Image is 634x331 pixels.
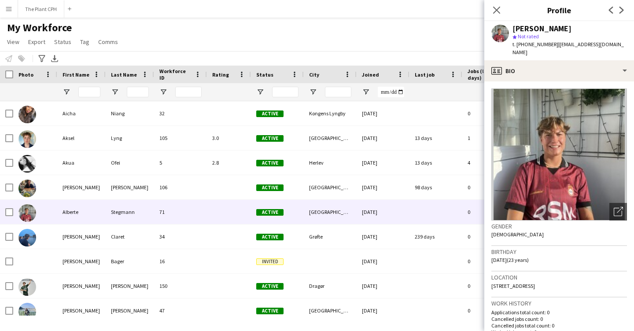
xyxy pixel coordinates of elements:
[4,36,23,48] a: View
[106,151,154,175] div: Ofei
[95,36,122,48] a: Comms
[106,224,154,249] div: Claret
[63,71,89,78] span: First Name
[256,88,264,96] button: Open Filter Menu
[415,71,435,78] span: Last job
[154,298,207,323] div: 47
[304,126,357,150] div: [GEOGRAPHIC_DATA]
[357,126,409,150] div: [DATE]
[309,88,317,96] button: Open Filter Menu
[304,200,357,224] div: [GEOGRAPHIC_DATA]
[256,258,284,265] span: Invited
[409,151,462,175] div: 13 days
[409,175,462,199] div: 98 days
[491,316,627,322] p: Cancelled jobs count: 0
[518,33,539,40] span: Not rated
[491,322,627,329] p: Cancelled jobs total count: 0
[309,71,319,78] span: City
[106,101,154,125] div: Niang
[49,53,60,64] app-action-btn: Export XLSX
[154,200,207,224] div: 71
[256,234,284,240] span: Active
[357,101,409,125] div: [DATE]
[18,180,36,197] img: Albert Lech-Gade
[491,248,627,256] h3: Birthday
[468,68,504,81] span: Jobs (last 90 days)
[54,38,71,46] span: Status
[57,249,106,273] div: [PERSON_NAME]
[154,274,207,298] div: 150
[409,224,462,249] div: 239 days
[304,101,357,125] div: Kongens Lyngby
[462,249,520,273] div: 0
[18,155,36,173] img: Akua Ofei
[18,303,36,320] img: Alexis Somogyi
[207,126,251,150] div: 3.0
[304,175,357,199] div: [GEOGRAPHIC_DATA]
[256,283,284,290] span: Active
[357,274,409,298] div: [DATE]
[378,87,404,97] input: Joined Filter Input
[106,274,154,298] div: [PERSON_NAME]
[175,87,202,97] input: Workforce ID Filter Input
[159,88,167,96] button: Open Filter Menu
[57,126,106,150] div: Aksel
[462,200,520,224] div: 0
[106,200,154,224] div: Stegmann
[18,71,33,78] span: Photo
[462,175,520,199] div: 0
[462,224,520,249] div: 0
[491,257,529,263] span: [DATE] (23 years)
[362,88,370,96] button: Open Filter Menu
[256,209,284,216] span: Active
[212,71,229,78] span: Rating
[154,151,207,175] div: 5
[462,126,520,150] div: 1
[57,151,106,175] div: Akua
[80,38,89,46] span: Tag
[491,222,627,230] h3: Gender
[462,274,520,298] div: 0
[18,0,64,18] button: The Plant CPH
[484,4,634,16] h3: Profile
[357,151,409,175] div: [DATE]
[491,299,627,307] h3: Work history
[357,298,409,323] div: [DATE]
[28,38,45,46] span: Export
[357,249,409,273] div: [DATE]
[51,36,75,48] a: Status
[207,151,251,175] div: 2.8
[512,41,624,55] span: | [EMAIL_ADDRESS][DOMAIN_NAME]
[491,283,535,289] span: [STREET_ADDRESS]
[491,231,544,238] span: [DEMOGRAPHIC_DATA]
[154,126,207,150] div: 105
[63,88,70,96] button: Open Filter Menu
[462,151,520,175] div: 4
[57,101,106,125] div: Aicha
[57,274,106,298] div: [PERSON_NAME]
[256,160,284,166] span: Active
[18,229,36,246] img: Alex Claret
[7,21,72,34] span: My Workforce
[18,106,36,123] img: Aicha Niang
[106,298,154,323] div: [PERSON_NAME]
[111,71,137,78] span: Last Name
[256,135,284,142] span: Active
[325,87,351,97] input: City Filter Input
[159,68,191,81] span: Workforce ID
[256,184,284,191] span: Active
[154,224,207,249] div: 34
[18,130,36,148] img: Aksel Lyng
[77,36,93,48] a: Tag
[18,278,36,296] img: Alexander Vraadal Riise
[491,88,627,221] img: Crew avatar or photo
[484,60,634,81] div: Bio
[304,298,357,323] div: [GEOGRAPHIC_DATA]
[357,200,409,224] div: [DATE]
[106,249,154,273] div: Bager
[154,249,207,273] div: 16
[256,71,273,78] span: Status
[98,38,118,46] span: Comms
[78,87,100,97] input: First Name Filter Input
[462,298,520,323] div: 0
